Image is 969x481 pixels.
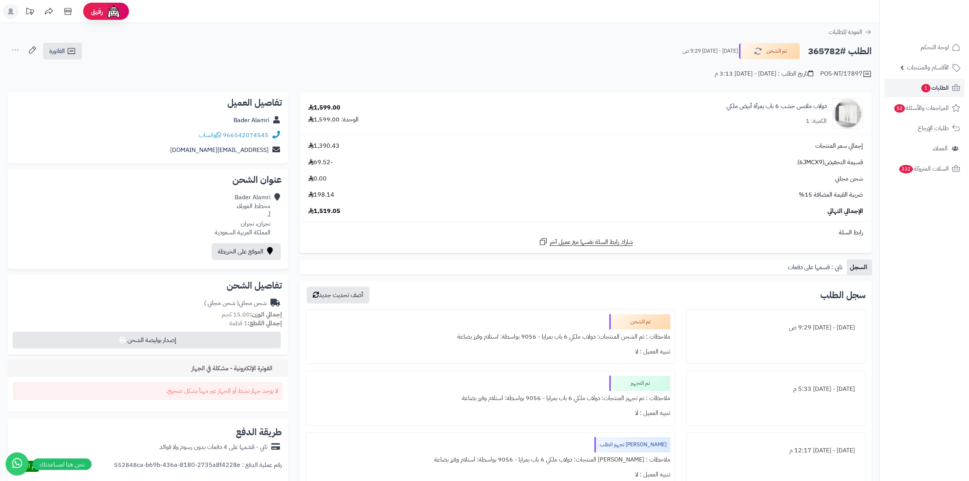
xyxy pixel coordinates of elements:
[827,207,863,216] span: الإجمالي النهائي
[884,119,964,137] a: طلبات الإرجاع
[799,190,863,199] span: ضريبة القيمة المضافة 15%
[20,4,39,21] a: تحديثات المنصة
[303,228,869,237] div: رابط السلة
[311,391,670,406] div: ملاحظات : تم تجهيز المنتجات: دولاب ملكي 6 باب بمرايا - 9056 بواسطة: استلام وفرز بضاعة
[884,160,964,178] a: السلات المتروكة332
[907,62,949,73] span: الأقسام والمنتجات
[691,320,861,335] div: [DATE] - [DATE] 9:29 ص
[308,103,340,112] div: 1,599.00
[808,44,872,59] h2: الطلب #365782
[311,406,670,421] div: تنبيه العميل : لا
[550,238,633,247] span: شارك رابط السلة نفسها مع عميل آخر
[204,299,267,308] div: شحن مجاني
[222,310,282,319] small: 15.00 كجم
[43,43,82,60] a: الفاتورة
[833,98,863,129] img: 1733065410-1-90x90.jpg
[13,383,282,400] div: لا يوجد جهاز نشط أو الجهاز غير مهيأ بشكل صحيح.
[14,281,282,290] h2: تفاصيل الشحن
[933,143,948,154] span: العملاء
[159,443,267,452] div: تابي - قسّمها على 4 دفعات بدون رسوم ولا فوائد
[215,193,270,237] div: Bader Alamri مخطط الغويلاء أ، نجران، نجران المملكة العربية السعودية
[308,207,340,216] span: 1,519.05
[797,158,863,167] span: قسيمة التخفيض(6JMCX9)
[884,79,964,97] a: الطلبات1
[820,291,866,300] h3: سجل الطلب
[921,42,949,53] span: لوحة التحكم
[682,47,738,55] small: [DATE] - [DATE] 9:29 ص
[199,131,221,140] a: واتساب
[311,344,670,359] div: تنبيه العميل : لا
[806,117,827,126] div: الكمية: 1
[91,7,103,16] span: رفيق
[14,98,282,107] h2: تفاصيل العميل
[308,174,327,183] span: 0.00
[308,142,340,150] span: 1,390.43
[884,99,964,117] a: المراجعات والأسئلة52
[609,314,670,329] div: تم الشحن
[917,19,962,36] img: logo-2.png
[894,104,905,113] span: 52
[899,165,913,173] span: 332
[609,376,670,391] div: تم التجهيز
[170,145,269,155] a: [EMAIL_ADDRESS][DOMAIN_NAME]
[229,319,282,328] small: 1 قطعة
[726,102,827,111] a: دولاب ملابس خشب 6 باب بمرآة أبيض ملكي
[49,47,65,56] span: الفاتورة
[13,332,281,349] button: إصدار بوليصة الشحن
[114,461,282,472] div: رقم عملية الدفع : 552848ca-b69b-436a-8180-2735a8f4228e
[829,27,872,37] a: العودة للطلبات
[223,131,269,140] a: 966542074545
[884,139,964,158] a: العملاء
[308,190,334,199] span: 198.14
[785,260,847,275] a: تابي : قسمها على دفعات
[884,38,964,56] a: لوحة التحكم
[212,243,281,260] a: الموقع على الخريطة
[847,260,872,275] a: السجل
[248,319,282,328] strong: إجمالي القطع:
[691,382,861,397] div: [DATE] - [DATE] 5:33 م
[893,103,949,113] span: المراجعات والأسئلة
[918,123,949,134] span: طلبات الإرجاع
[739,43,800,59] button: تم الشحن
[308,158,333,167] span: -69.52
[233,116,269,125] a: Bader Alamri
[715,69,813,78] div: تاريخ الطلب : [DATE] - [DATE] 3:13 م
[14,175,282,184] h2: عنوان الشحن
[204,299,239,308] span: ( شحن مجاني )
[539,237,633,247] a: شارك رابط السلة نفسها مع عميل آخر
[820,69,872,79] div: POS-NT/17897
[250,310,282,319] strong: إجمالي الوزن:
[898,163,949,174] span: السلات المتروكة
[307,287,369,303] button: أضف تحديث جديد
[311,452,670,467] div: ملاحظات : [PERSON_NAME] المنتجات: دولاب ملكي 6 باب بمرايا - 9056 بواسطة: استلام وفرز بضاعة
[829,27,862,37] span: العودة للطلبات
[835,174,863,183] span: شحن مجاني
[236,428,282,437] h2: طريقة الدفع
[106,4,121,19] img: ai-face.png
[192,365,282,372] h3: الفوترة الإلكترونية - مشكلة في الجهاز
[691,443,861,458] div: [DATE] - [DATE] 12:17 م
[921,84,930,92] span: 1
[308,115,359,124] div: الوحدة: 1,599.00
[815,142,863,150] span: إجمالي سعر المنتجات
[921,82,949,93] span: الطلبات
[311,329,670,344] div: ملاحظات : تم الشحن المنتجات: دولاب ملكي 6 باب بمرايا - 9056 بواسطة: استلام وفرز بضاعة
[594,437,670,452] div: [PERSON_NAME] تجهيز الطلب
